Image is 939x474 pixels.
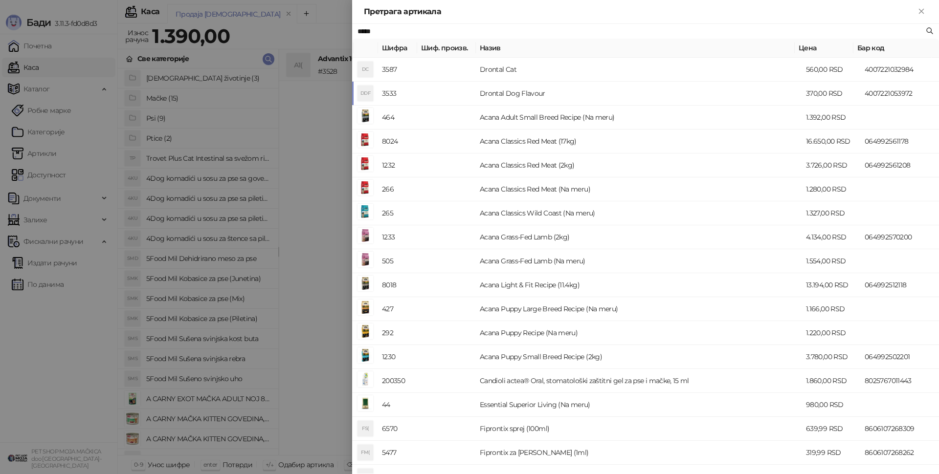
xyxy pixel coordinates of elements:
td: 064992502201 [861,345,939,369]
td: 560,00 RSD [802,58,861,82]
td: 064992570200 [861,225,939,249]
div: FM( [358,445,373,460]
td: Acana Classics Red Meat (2kg) [476,153,802,177]
td: Acana Grass-Fed Lamb (2kg) [476,225,802,249]
td: 1230 [378,345,417,369]
td: Fiprontix sprej (100ml) [476,417,802,441]
th: Назив [476,39,795,58]
td: 464 [378,106,417,129]
td: 370,00 RSD [802,82,861,106]
button: Close [916,6,927,18]
td: 8606107268262 [861,441,939,465]
th: Бар код [853,39,932,58]
td: 4.134,00 RSD [802,225,861,249]
th: Цена [795,39,853,58]
td: 5477 [378,441,417,465]
th: Шифра [378,39,417,58]
td: Acana Light & Fit Recipe (11.4kg) [476,273,802,297]
td: 064992512118 [861,273,939,297]
td: Acana Puppy Recipe (Na meru) [476,321,802,345]
div: DDF [358,86,373,101]
td: 980,00 RSD [802,393,861,417]
td: Drontal Cat [476,58,802,82]
td: 292 [378,321,417,345]
td: 064992561208 [861,153,939,177]
td: 639,99 RSD [802,417,861,441]
td: Essential Superior Living (Na meru) [476,393,802,417]
td: 1.554,00 RSD [802,249,861,273]
td: 6570 [378,417,417,441]
td: 505 [378,249,417,273]
td: 1.220,00 RSD [802,321,861,345]
td: 1232 [378,153,417,177]
td: Candioli actea® Oral, stomatološki zaštitni gel za pse i mačke, 15 ml [476,369,802,393]
td: 319,99 RSD [802,441,861,465]
td: 8024 [378,129,417,153]
td: Acana Puppy Large Breed Recipe (Na meru) [476,297,802,321]
td: 13.194,00 RSD [802,273,861,297]
div: DC [358,62,373,77]
td: Acana Classics Wild Coast (Na meru) [476,201,802,225]
td: 3533 [378,82,417,106]
td: Fiprontix za [PERSON_NAME] (1ml) [476,441,802,465]
td: 8018 [378,273,417,297]
td: 1233 [378,225,417,249]
td: 1.860,00 RSD [802,369,861,393]
td: 1.166,00 RSD [802,297,861,321]
td: Acana Adult Small Breed Recipe (Na meru) [476,106,802,129]
td: 200350 [378,369,417,393]
td: 064992561178 [861,129,939,153]
td: 266 [378,177,417,201]
div: Претрага артикала [364,6,916,18]
div: FS( [358,421,373,436]
td: 4007221032984 [861,58,939,82]
td: Drontal Dog Flavour [476,82,802,106]
td: 8025767011443 [861,369,939,393]
td: 3.780,00 RSD [802,345,861,369]
td: Acana Classics Red Meat (Na meru) [476,177,802,201]
td: 4007221053972 [861,82,939,106]
td: Acana Puppy Small Breed Recipe (2kg) [476,345,802,369]
td: 3587 [378,58,417,82]
td: 8606107268309 [861,417,939,441]
td: 3.726,00 RSD [802,153,861,177]
td: 44 [378,393,417,417]
td: 1.280,00 RSD [802,177,861,201]
td: 16.650,00 RSD [802,129,861,153]
td: 1.392,00 RSD [802,106,861,129]
td: 1.327,00 RSD [802,201,861,225]
th: Шиф. произв. [417,39,476,58]
td: 265 [378,201,417,225]
td: Acana Classics Red Meat (17kg) [476,129,802,153]
td: Acana Grass-Fed Lamb (Na meru) [476,249,802,273]
td: 427 [378,297,417,321]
